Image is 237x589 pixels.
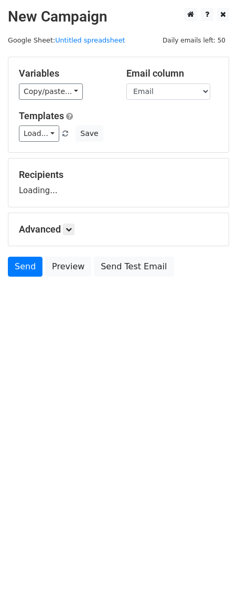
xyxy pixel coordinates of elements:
a: Preview [45,257,91,277]
a: Send [8,257,42,277]
div: Loading... [19,169,218,196]
h5: Advanced [19,224,218,235]
a: Load... [19,125,59,142]
button: Save [76,125,103,142]
a: Templates [19,110,64,121]
h2: New Campaign [8,8,229,26]
span: Daily emails left: 50 [159,35,229,46]
a: Daily emails left: 50 [159,36,229,44]
h5: Variables [19,68,111,79]
a: Untitled spreadsheet [55,36,125,44]
h5: Email column [126,68,218,79]
small: Google Sheet: [8,36,125,44]
a: Send Test Email [94,257,174,277]
h5: Recipients [19,169,218,181]
a: Copy/paste... [19,83,83,100]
